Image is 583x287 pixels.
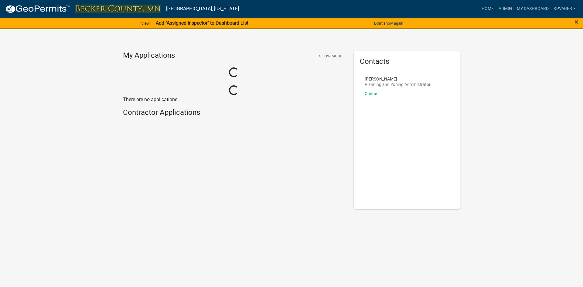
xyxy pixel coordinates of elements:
[372,18,406,28] button: Don't show again
[360,57,454,66] h5: Contacts
[123,108,345,117] h4: Contractor Applications
[365,77,431,81] p: [PERSON_NAME]
[123,96,345,103] p: There are no applications
[574,18,578,26] button: Close
[365,91,380,96] a: Contact
[574,18,578,26] span: ×
[166,4,239,14] a: [GEOGRAPHIC_DATA], [US_STATE]
[139,18,152,28] a: View
[514,3,551,15] a: My Dashboard
[551,3,578,15] a: kpvareb
[496,3,514,15] a: Admin
[123,108,345,119] wm-workflow-list-section: Contractor Applications
[156,20,250,26] strong: Add "Assigned Inspector" to Dashboard List!
[317,51,345,61] button: Show More
[479,3,496,15] a: Home
[365,82,431,87] p: Planning and Zoning Administrator
[123,51,175,60] h4: My Applications
[75,5,161,13] img: Becker County, Minnesota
